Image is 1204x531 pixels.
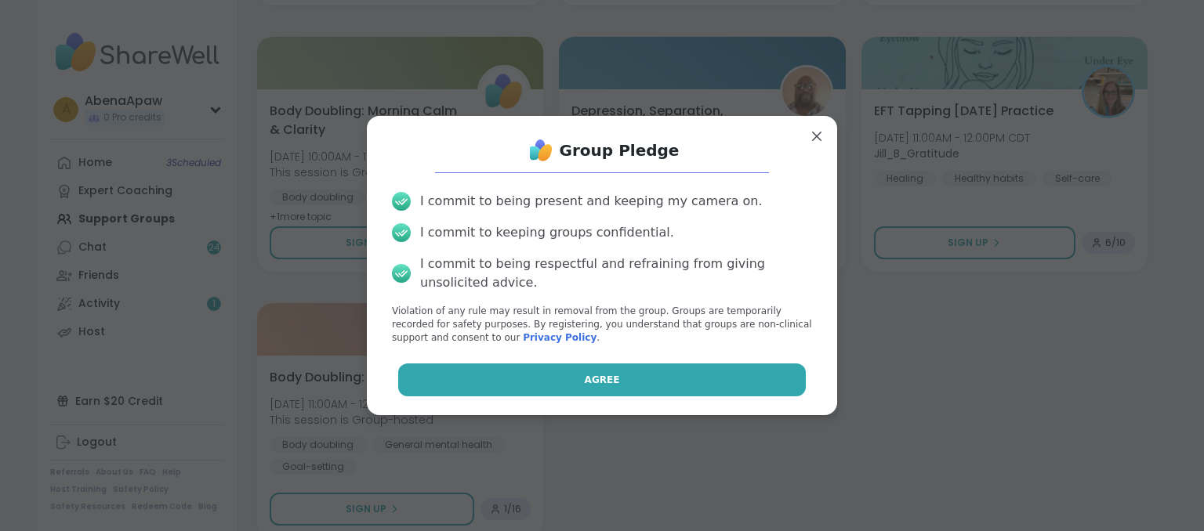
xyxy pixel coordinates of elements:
a: Privacy Policy [523,332,597,343]
h1: Group Pledge [560,139,680,161]
div: I commit to being present and keeping my camera on. [420,192,762,211]
div: I commit to being respectful and refraining from giving unsolicited advice. [420,255,812,292]
span: Agree [585,373,620,387]
button: Agree [398,363,807,396]
div: I commit to keeping groups confidential. [420,223,674,242]
img: ShareWell Logo [525,135,557,166]
p: Violation of any rule may result in removal from the group. Groups are temporarily recorded for s... [392,305,812,344]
